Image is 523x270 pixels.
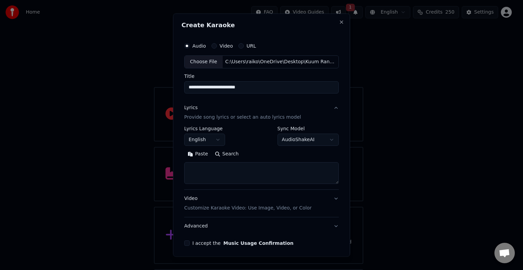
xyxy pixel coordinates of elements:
label: Lyrics Language [184,126,225,131]
label: Video [220,44,233,48]
h2: Create Karaoke [181,22,342,28]
div: C:\Users\raiko\OneDrive\Desktop\Kuum Rand see.wav [223,58,338,65]
button: I accept the [223,241,294,246]
button: VideoCustomize Karaoke Video: Use Image, Video, or Color [184,190,339,217]
label: Sync Model [278,126,339,131]
div: Lyrics [184,104,197,111]
p: Provide song lyrics or select an auto lyrics model [184,114,301,121]
div: Video [184,195,312,212]
label: Title [184,74,339,79]
button: Paste [184,149,211,159]
div: LyricsProvide song lyrics or select an auto lyrics model [184,126,339,189]
button: Advanced [184,217,339,235]
label: URL [247,44,256,48]
button: LyricsProvide song lyrics or select an auto lyrics model [184,99,339,126]
div: Choose File [185,56,223,68]
label: I accept the [192,241,294,246]
p: Customize Karaoke Video: Use Image, Video, or Color [184,205,312,212]
button: Search [211,149,242,159]
label: Audio [192,44,206,48]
